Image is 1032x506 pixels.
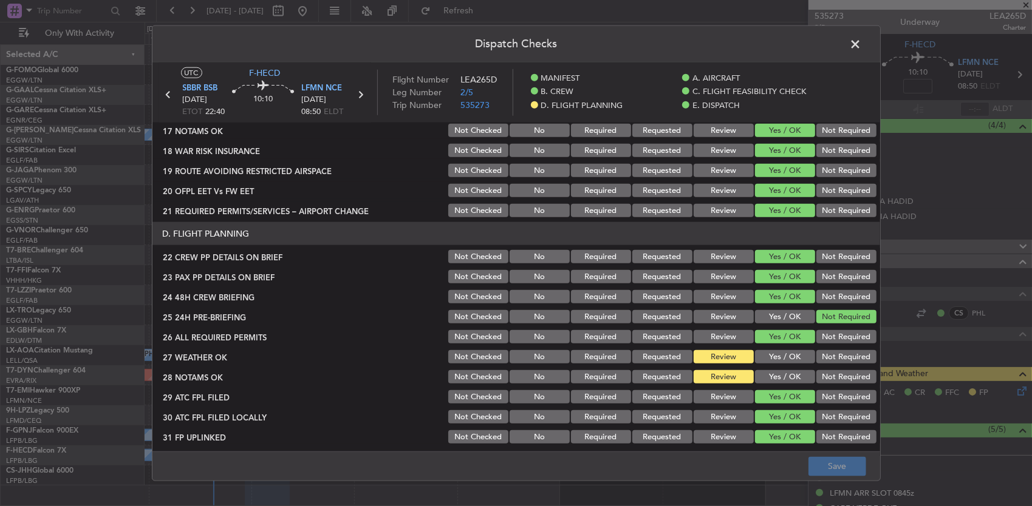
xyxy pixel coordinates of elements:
[816,290,877,303] button: Not Required
[816,250,877,263] button: Not Required
[816,350,877,363] button: Not Required
[816,270,877,283] button: Not Required
[152,26,880,62] header: Dispatch Checks
[755,310,815,323] button: Yes / OK
[816,390,877,403] button: Not Required
[755,410,815,423] button: Yes / OK
[755,290,815,303] button: Yes / OK
[816,310,877,323] button: Not Required
[755,250,815,263] button: Yes / OK
[755,430,815,444] button: Yes / OK
[755,204,815,217] button: Yes / OK
[755,330,815,343] button: Yes / OK
[755,164,815,177] button: Yes / OK
[816,370,877,383] button: Not Required
[816,330,877,343] button: Not Required
[816,164,877,177] button: Not Required
[755,144,815,157] button: Yes / OK
[816,410,877,423] button: Not Required
[816,184,877,197] button: Not Required
[816,144,877,157] button: Not Required
[755,184,815,197] button: Yes / OK
[816,124,877,137] button: Not Required
[816,430,877,444] button: Not Required
[755,370,815,383] button: Yes / OK
[816,204,877,217] button: Not Required
[755,124,815,137] button: Yes / OK
[755,270,815,283] button: Yes / OK
[755,390,815,403] button: Yes / OK
[755,350,815,363] button: Yes / OK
